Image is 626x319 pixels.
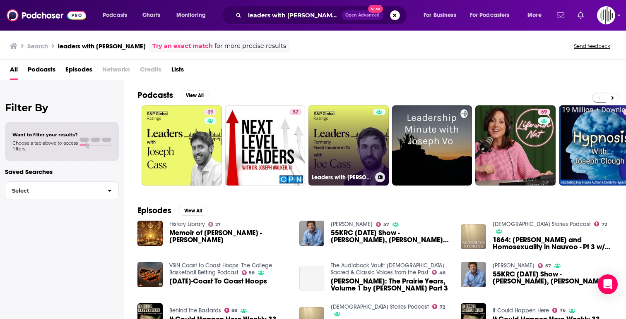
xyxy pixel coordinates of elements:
[331,221,373,228] a: Brian Thomas
[299,266,325,291] a: Abraham Lincoln: The Prairie Years, Volume 1 by Carl Sandburg Part 3
[461,262,486,287] img: 55KRC Monday Show - Todd Zinser, Smitherman, Money Monday
[230,6,415,25] div: Search podcasts, credits, & more...
[493,271,613,285] span: 55KRC [DATE] Show - [PERSON_NAME], [PERSON_NAME], Money [DATE]
[493,271,613,285] a: 55KRC Monday Show - Todd Zinser, Smitherman, Money Monday
[538,109,550,115] a: 69
[331,303,429,310] a: Mormon Stories Podcast
[5,168,119,176] p: Saved Searches
[418,9,467,22] button: open menu
[289,109,302,115] a: 57
[312,174,372,181] h3: Leaders with [PERSON_NAME] - Video
[470,10,510,21] span: For Podcasters
[493,307,549,314] a: It Could Happen Here
[331,278,451,292] a: Abraham Lincoln: The Prairie Years, Volume 1 by Carl Sandburg Part 3
[242,270,255,275] a: 56
[207,108,213,117] span: 39
[225,105,306,186] a: 57
[169,278,267,285] a: 11/7/22-Coast To Coast Hoops
[176,10,206,21] span: Monitoring
[137,221,163,246] img: Memoir of Jane Austen - James Edward Austen-Leigh
[440,305,445,309] span: 72
[383,223,389,226] span: 57
[214,41,286,51] span: for more precise results
[308,105,389,186] a: Leaders with [PERSON_NAME] - Video
[142,10,160,21] span: Charts
[171,9,217,22] button: open menu
[102,63,130,80] span: Networks
[545,264,551,268] span: 57
[7,7,86,23] img: Podchaser - Follow, Share and Rate Podcasts
[97,9,138,22] button: open menu
[461,224,486,250] a: 1864: John C. Bennett and Homosexuality in Nauvoo - Pt 3 w/ LDS Discussions
[231,309,237,312] span: 88
[571,43,613,50] button: Send feedback
[169,307,221,314] a: Behind the Bastards
[493,221,591,228] a: Mormon Stories Podcast
[215,223,221,226] span: 27
[527,10,542,21] span: More
[598,274,618,294] div: Open Intercom Messenger
[27,42,48,50] h3: Search
[376,222,389,227] a: 57
[299,221,325,246] a: 55KRC Tuesday Show - Sharon Coolidge, AWR Hawkins, Mark Levin
[331,229,451,243] span: 55KRC [DATE] Show - [PERSON_NAME], [PERSON_NAME], [PERSON_NAME]
[597,6,615,24] span: Logged in as gpg2
[137,205,171,216] h2: Episodes
[28,63,55,80] a: Podcasts
[169,278,267,285] span: [DATE]-Coast To Coast Hoops
[331,278,451,292] span: [PERSON_NAME]: The Prairie Years, Volume 1 by [PERSON_NAME] Part 3
[208,222,221,227] a: 27
[245,9,342,22] input: Search podcasts, credits, & more...
[5,181,119,200] button: Select
[602,223,607,226] span: 72
[5,188,101,193] span: Select
[538,263,551,268] a: 57
[169,229,289,243] span: Memoir of [PERSON_NAME] - [PERSON_NAME]
[249,271,255,275] span: 56
[293,108,299,117] span: 57
[574,8,587,22] a: Show notifications dropdown
[368,5,383,13] span: New
[137,9,165,22] a: Charts
[58,42,146,50] h3: leaders with [PERSON_NAME]
[137,90,173,100] h2: Podcasts
[432,270,445,275] a: 46
[178,206,208,216] button: View All
[152,41,213,51] a: Try an exact match
[560,309,566,312] span: 76
[522,9,552,22] button: open menu
[140,63,161,80] span: Credits
[493,236,613,250] span: 1864: [PERSON_NAME] and Homosexuality in Nauvoo - Pt 3 w/ [DEMOGRAPHIC_DATA] Discussions
[345,13,380,17] span: Open Advanced
[142,105,222,186] a: 39
[493,236,613,250] a: 1864: John C. Bennett and Homosexuality in Nauvoo - Pt 3 w/ LDS Discussions
[552,308,566,313] a: 76
[12,132,78,138] span: Want to filter your results?
[554,8,568,22] a: Show notifications dropdown
[342,10,383,20] button: Open AdvancedNew
[597,6,615,24] img: User Profile
[204,109,217,115] a: 39
[137,90,209,100] a: PodcastsView All
[597,6,615,24] button: Show profile menu
[594,221,607,226] a: 72
[171,63,184,80] a: Lists
[465,9,522,22] button: open menu
[439,271,445,275] span: 46
[224,308,238,313] a: 88
[12,140,78,152] span: Choose a tab above to access filters.
[5,102,119,114] h2: Filter By
[432,304,445,309] a: 72
[541,108,547,117] span: 69
[169,229,289,243] a: Memoir of Jane Austen - James Edward Austen-Leigh
[10,63,18,80] a: All
[475,105,556,186] a: 69
[331,229,451,243] a: 55KRC Tuesday Show - Sharon Coolidge, AWR Hawkins, Mark Levin
[137,262,163,287] img: 11/7/22-Coast To Coast Hoops
[169,221,205,228] a: History Library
